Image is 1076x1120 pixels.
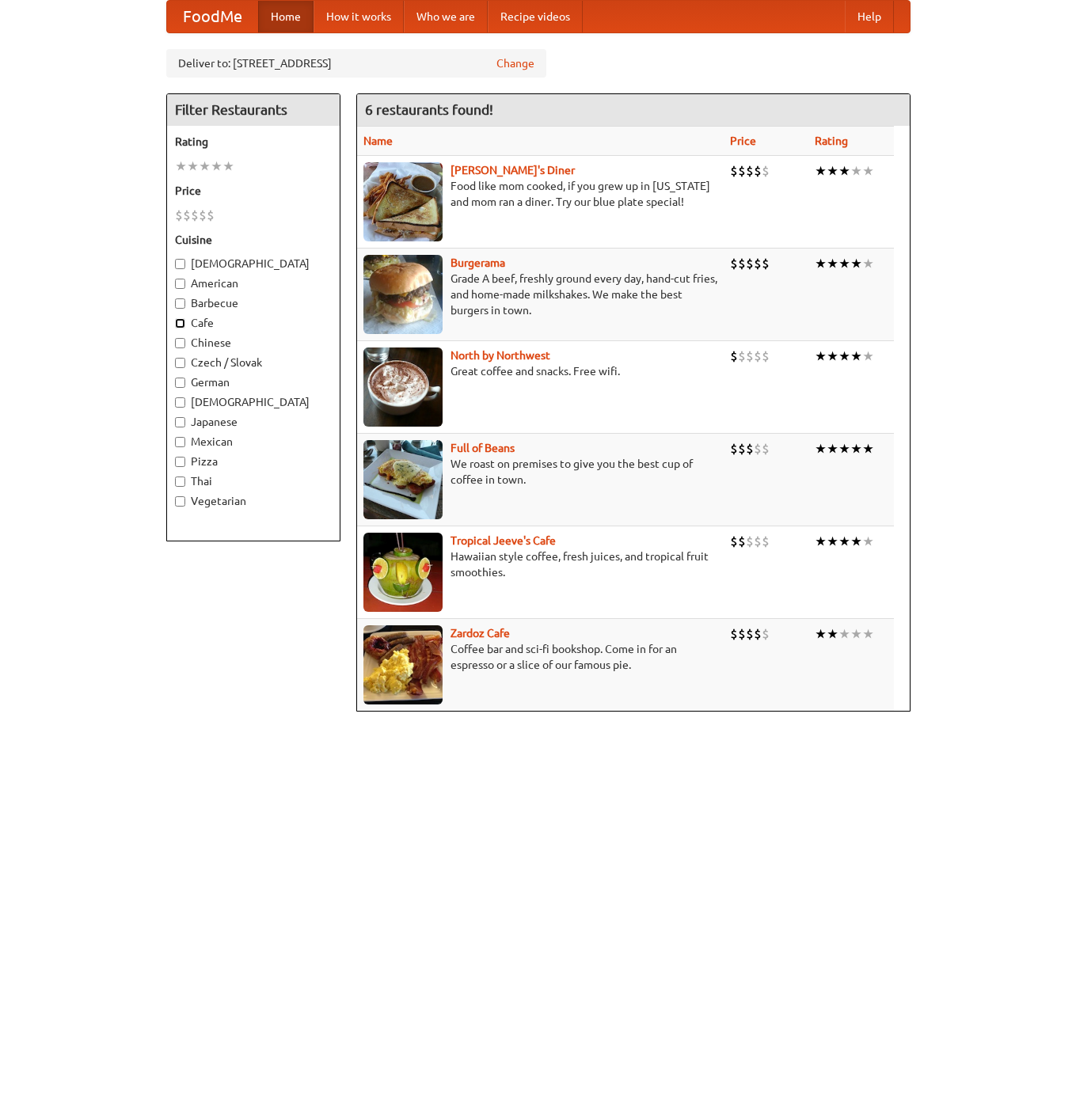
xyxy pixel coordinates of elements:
[827,255,838,272] li: ★
[211,158,222,175] li: ★
[191,207,199,224] li: $
[730,533,738,550] li: $
[754,440,762,457] li: $
[175,374,332,390] label: German
[862,255,874,272] li: ★
[738,162,746,180] li: $
[404,1,488,32] a: Who we are
[175,298,185,309] input: Barbecue
[258,1,314,32] a: Home
[363,162,443,241] img: sallys.jpg
[838,625,850,643] li: ★
[738,440,746,457] li: $
[815,625,827,643] li: ★
[862,440,874,457] li: ★
[451,164,575,177] a: [PERSON_NAME]'s Diner
[175,358,185,368] input: Czech / Slovak
[175,256,332,271] label: [DEMOGRAPHIC_DATA]
[363,178,717,210] p: Food like mom cooked, if you grew up in [US_STATE] and mom ran a diner. Try our blue plate special!
[451,349,550,362] a: North by Northwest
[730,440,738,457] li: $
[175,207,183,224] li: $
[175,315,332,331] label: Cafe
[363,271,717,318] p: Grade A beef, freshly ground every day, hand-cut fries, and home-made milkshakes. We make the bes...
[738,625,746,643] li: $
[175,335,332,351] label: Chinese
[850,625,862,643] li: ★
[754,625,762,643] li: $
[815,162,827,180] li: ★
[451,256,505,269] a: Burgerama
[850,440,862,457] li: ★
[838,533,850,550] li: ★
[845,1,894,32] a: Help
[838,255,850,272] li: ★
[175,134,332,150] h5: Rating
[207,207,215,224] li: $
[175,473,332,489] label: Thai
[762,347,770,365] li: $
[496,55,534,71] a: Change
[175,394,332,410] label: [DEMOGRAPHIC_DATA]
[850,255,862,272] li: ★
[363,347,443,427] img: north.jpg
[746,625,754,643] li: $
[827,162,838,180] li: ★
[762,440,770,457] li: $
[314,1,404,32] a: How it works
[815,347,827,365] li: ★
[815,533,827,550] li: ★
[363,533,443,612] img: jeeves.jpg
[815,440,827,457] li: ★
[730,162,738,180] li: $
[175,457,185,467] input: Pizza
[451,627,510,640] a: Zardoz Cafe
[175,318,185,328] input: Cafe
[363,549,717,580] p: Hawaiian style coffee, fresh juices, and tropical fruit smoothies.
[451,534,556,547] a: Tropical Jeeve's Cafe
[762,162,770,180] li: $
[199,207,207,224] li: $
[363,440,443,519] img: beans.jpg
[862,347,874,365] li: ★
[363,641,717,673] p: Coffee bar and sci-fi bookshop. Come in for an espresso or a slice of our famous pie.
[746,162,754,180] li: $
[738,533,746,550] li: $
[175,158,187,175] li: ★
[175,279,185,289] input: American
[754,533,762,550] li: $
[363,255,443,334] img: burgerama.jpg
[488,1,583,32] a: Recipe videos
[166,49,546,78] div: Deliver to: [STREET_ADDRESS]
[167,94,340,126] h4: Filter Restaurants
[730,135,756,147] a: Price
[862,625,874,643] li: ★
[175,493,332,509] label: Vegetarian
[363,363,717,379] p: Great coffee and snacks. Free wifi.
[175,476,185,487] input: Thai
[754,162,762,180] li: $
[363,625,443,704] img: zardoz.jpg
[175,183,332,199] h5: Price
[838,440,850,457] li: ★
[730,625,738,643] li: $
[754,255,762,272] li: $
[815,135,848,147] a: Rating
[850,347,862,365] li: ★
[175,437,185,447] input: Mexican
[175,496,185,507] input: Vegetarian
[815,255,827,272] li: ★
[363,135,393,147] a: Name
[175,414,332,430] label: Japanese
[730,347,738,365] li: $
[175,454,332,469] label: Pizza
[187,158,199,175] li: ★
[167,1,258,32] a: FoodMe
[762,533,770,550] li: $
[365,102,493,117] ng-pluralize: 6 restaurants found!
[754,347,762,365] li: $
[175,417,185,427] input: Japanese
